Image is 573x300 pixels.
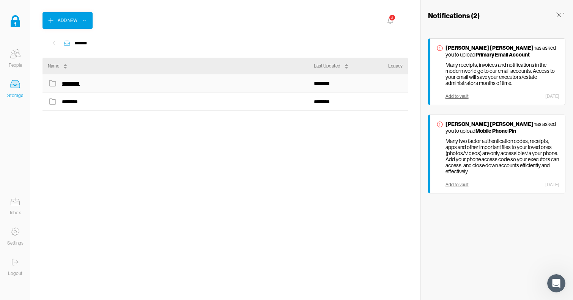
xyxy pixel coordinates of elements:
div: Last Updated [314,62,340,70]
div: 2 [388,14,395,20]
div: People [9,61,22,69]
strong: Mobile Phone Pin [475,127,516,134]
strong: Primary Email Account [475,51,530,58]
div: Legacy [388,62,403,70]
div: Storage [7,92,23,99]
h3: Notifications ( 2 ) [428,11,480,20]
div: Add New [58,17,77,24]
div: [DATE] [545,182,559,187]
div: Logout [8,270,22,277]
p: has asked you to upload [445,121,559,134]
div: Settings [7,239,24,247]
div: Name [48,62,59,70]
p: Many two factor authentication codes, receipts, apps and other important files to your loved ones... [445,138,559,174]
div: Add to vault [445,94,469,99]
div: Inbox [10,209,21,217]
strong: [PERSON_NAME] [PERSON_NAME] [445,121,534,127]
button: Add New [43,12,93,29]
div: [DATE] [545,94,559,99]
iframe: Intercom live chat [547,274,565,292]
p: has asked you to upload [445,44,559,58]
strong: [PERSON_NAME] [PERSON_NAME] [445,44,534,51]
p: Many receipts, invoices and notifications in the modern world go to our email accounts. Access to... [445,62,559,86]
div: Add to vault [445,182,469,187]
